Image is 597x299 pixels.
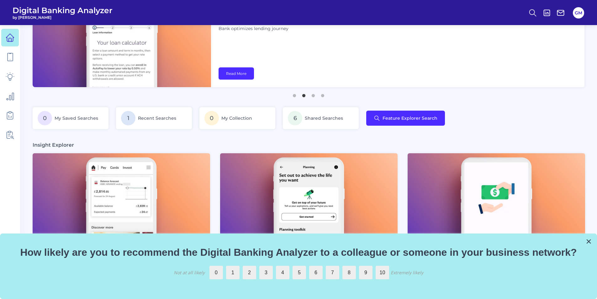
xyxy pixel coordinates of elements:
[221,115,252,121] span: My Collection
[326,266,339,279] label: 7
[204,111,219,125] span: 0
[309,266,323,279] label: 6
[383,116,437,121] span: Feature Explorer Search
[220,153,398,253] img: News - Phone (4).png
[219,25,375,32] p: Bank optimizes lending journey
[342,266,356,279] label: 8
[38,111,52,125] span: 0
[174,270,205,275] div: Not at all likely
[33,142,74,148] h3: Insight Explorer
[55,115,98,121] span: My Saved Searches
[259,266,273,279] label: 3
[408,153,585,253] img: News - Phone.png
[209,266,223,279] label: 0
[219,67,254,80] a: Read More
[291,91,298,97] button: 1
[586,236,592,246] button: Close
[121,111,135,125] span: 1
[226,266,240,279] label: 1
[376,266,389,279] label: 10
[243,266,256,279] label: 2
[13,6,113,15] span: Digital Banking Analyzer
[573,7,584,18] button: GM
[359,266,372,279] label: 9
[33,153,210,253] img: News - Phone.png
[13,15,113,20] span: by [PERSON_NAME]
[138,115,176,121] span: Recent Searches
[391,270,423,275] div: Extremely likely
[8,246,589,258] p: How likely are you to recommend the Digital Banking Analyzer to a colleague or someone in your bu...
[293,266,306,279] label: 5
[310,91,316,97] button: 3
[320,91,326,97] button: 4
[276,266,289,279] label: 4
[305,115,343,121] span: Shared Searches
[288,111,302,125] span: 6
[301,91,307,97] button: 2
